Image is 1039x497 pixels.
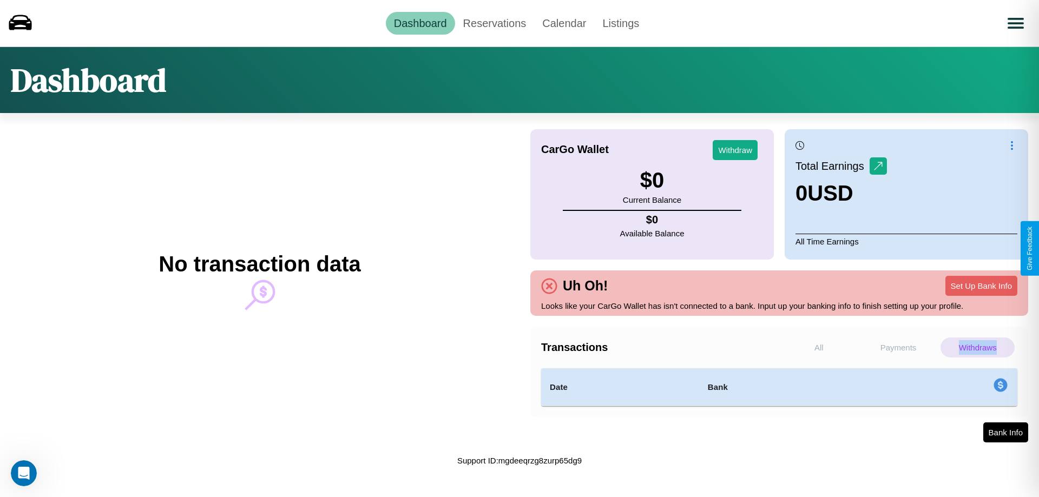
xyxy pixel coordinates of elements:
[541,368,1017,406] table: simple table
[1026,227,1034,270] div: Give Feedback
[795,156,870,176] p: Total Earnings
[159,252,360,276] h2: No transaction data
[550,381,691,394] h4: Date
[782,337,856,357] p: All
[541,341,779,354] h4: Transactions
[708,381,858,394] h4: Bank
[455,12,535,35] a: Reservations
[11,460,37,486] iframe: Intercom live chat
[862,337,936,357] p: Payments
[534,12,594,35] a: Calendar
[941,337,1015,357] p: Withdraws
[386,12,455,35] a: Dashboard
[623,168,681,193] h3: $ 0
[623,193,681,207] p: Current Balance
[541,143,609,156] h4: CarGo Wallet
[945,276,1017,296] button: Set Up Bank Info
[541,299,1017,313] p: Looks like your CarGo Wallet has isn't connected to a bank. Input up your banking info to finish ...
[620,226,685,241] p: Available Balance
[620,214,685,226] h4: $ 0
[713,140,758,160] button: Withdraw
[983,422,1028,442] button: Bank Info
[457,453,582,468] p: Support ID: mgdeeqrzg8zurp65dg9
[1001,8,1031,38] button: Open menu
[557,278,613,294] h4: Uh Oh!
[795,181,887,206] h3: 0 USD
[594,12,647,35] a: Listings
[11,58,166,102] h1: Dashboard
[795,234,1017,249] p: All Time Earnings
